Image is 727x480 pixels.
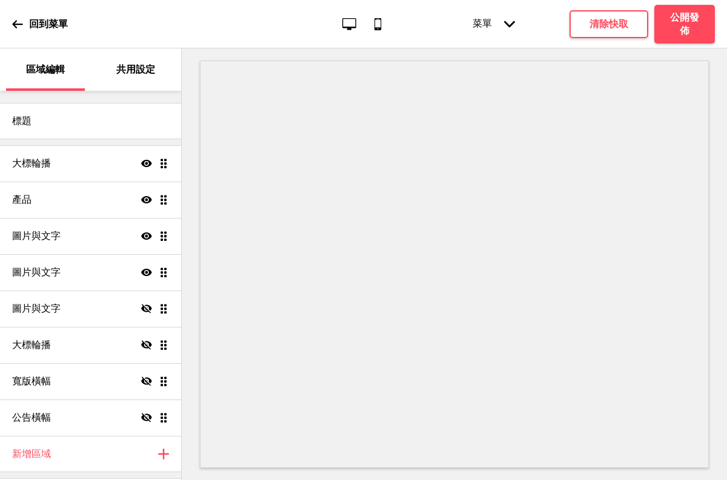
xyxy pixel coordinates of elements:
h4: 清除快取 [589,18,628,31]
div: 菜單 [460,5,527,42]
h4: 大標輪播 [12,338,51,352]
h4: 圖片與文字 [12,229,61,243]
h4: 圖片與文字 [12,302,61,315]
h4: 產品 [12,193,32,206]
h4: 大標輪播 [12,157,51,170]
h4: 公告橫幅 [12,411,51,424]
p: 區域編輯 [26,63,65,76]
p: 回到菜單 [29,18,68,31]
p: 共用設定 [116,63,155,76]
h4: 公開發佈 [666,11,703,38]
button: 公開發佈 [654,5,715,44]
h4: 新增區域 [12,447,51,461]
a: 回到菜單 [12,8,68,41]
h4: 標題 [12,114,32,128]
h4: 寬版橫幅 [12,375,51,388]
button: 清除快取 [569,10,648,38]
h4: 圖片與文字 [12,266,61,279]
